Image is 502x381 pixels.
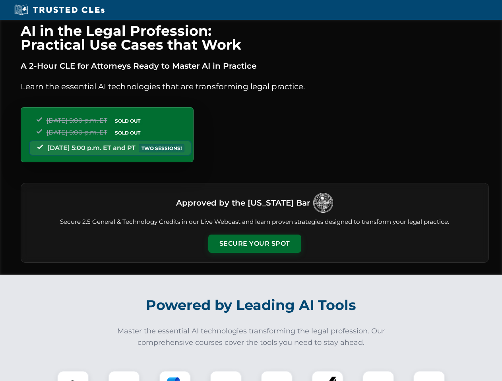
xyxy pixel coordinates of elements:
p: Learn the essential AI technologies that are transforming legal practice. [21,80,489,93]
img: Trusted CLEs [12,4,107,16]
span: [DATE] 5:00 p.m. ET [47,117,107,124]
h3: Approved by the [US_STATE] Bar [176,196,310,210]
span: SOLD OUT [112,117,143,125]
h2: Powered by Leading AI Tools [31,291,471,319]
h1: AI in the Legal Profession: Practical Use Cases that Work [21,24,489,52]
span: [DATE] 5:00 p.m. ET [47,129,107,136]
p: Master the essential AI technologies transforming the legal profession. Our comprehensive courses... [112,325,390,348]
p: A 2-Hour CLE for Attorneys Ready to Master AI in Practice [21,60,489,72]
p: Secure 2.5 General & Technology Credits in our Live Webcast and learn proven strategies designed ... [31,217,479,227]
span: SOLD OUT [112,129,143,137]
img: Logo [313,193,333,213]
button: Secure Your Spot [208,235,301,253]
